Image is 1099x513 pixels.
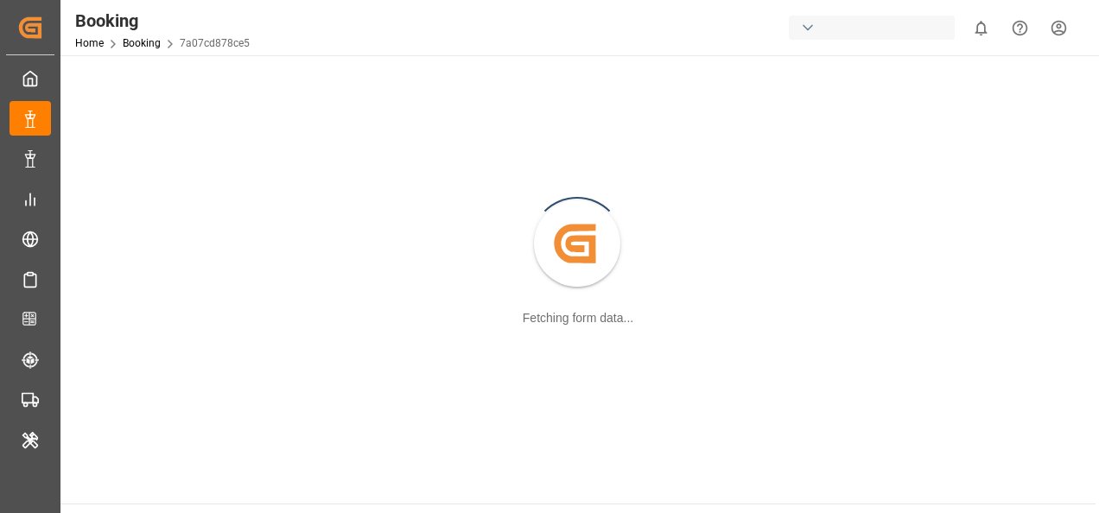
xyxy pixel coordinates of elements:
[75,8,250,34] div: Booking
[75,37,104,49] a: Home
[1001,9,1039,47] button: Help Center
[123,37,161,49] a: Booking
[523,309,633,327] div: Fetching form data...
[962,9,1001,47] button: show 0 new notifications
